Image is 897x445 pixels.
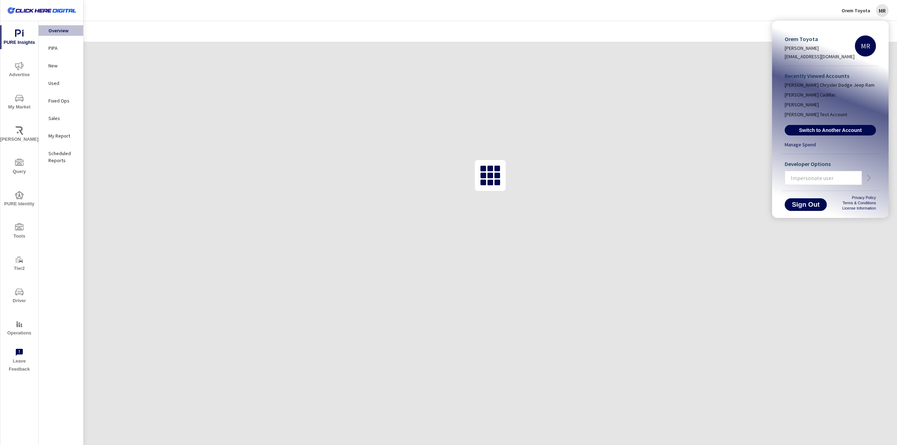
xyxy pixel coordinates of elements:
[785,101,819,108] span: [PERSON_NAME]
[785,160,876,168] p: Developer Options
[785,45,855,52] p: [PERSON_NAME]
[785,53,855,60] p: [EMAIL_ADDRESS][DOMAIN_NAME]
[843,201,876,205] a: Terms & Conditions
[785,198,827,211] button: Sign Out
[842,206,876,210] a: License Information
[785,125,876,135] a: Switch to Another Account
[785,81,875,88] span: [PERSON_NAME] Chrysler Dodge Jeep Ram
[785,35,855,43] p: Orem Toyota
[852,195,876,200] a: Privacy Policy
[785,141,816,148] p: Manage Spend
[790,201,821,208] span: Sign Out
[785,72,876,80] p: Recently Viewed Accounts
[789,127,872,133] span: Switch to Another Account
[785,111,847,118] span: [PERSON_NAME] Test Account
[785,169,862,187] input: Impersonate user
[785,91,836,98] span: [PERSON_NAME] Cadillac
[782,141,879,151] a: Manage Spend
[855,35,876,57] div: MR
